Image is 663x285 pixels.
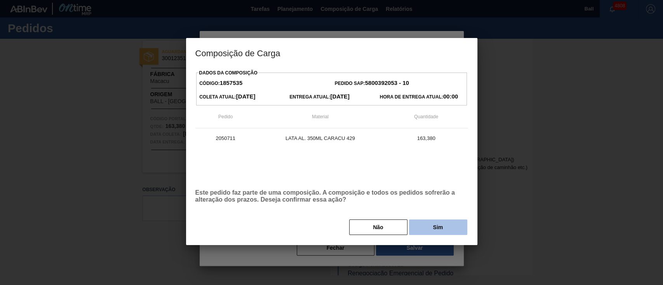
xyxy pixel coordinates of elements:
span: Entrega Atual: [289,94,350,100]
span: Coleta Atual: [199,94,255,100]
strong: [DATE] [330,93,350,100]
span: Código: [199,81,242,86]
p: Este pedido faz parte de uma composição. A composição e todos os pedidos sofrerão a alteração dos... [195,189,468,203]
span: Pedido SAP: [335,81,409,86]
td: 163,380 [385,128,468,148]
span: Quantidade [414,114,438,119]
span: Hora de Entrega Atual: [380,94,458,100]
strong: 00:00 [443,93,458,100]
strong: 5800392053 - 10 [365,79,409,86]
label: Dados da Composição [199,70,258,76]
strong: 1857535 [220,79,242,86]
td: 2050711 [195,128,256,148]
button: Sim [409,219,467,235]
button: Não [349,219,407,235]
span: Material [312,114,329,119]
h3: Composição de Carga [186,38,477,67]
span: Pedido [218,114,233,119]
td: LATA AL. 350ML CARACU 429 [256,128,385,148]
strong: [DATE] [236,93,256,100]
